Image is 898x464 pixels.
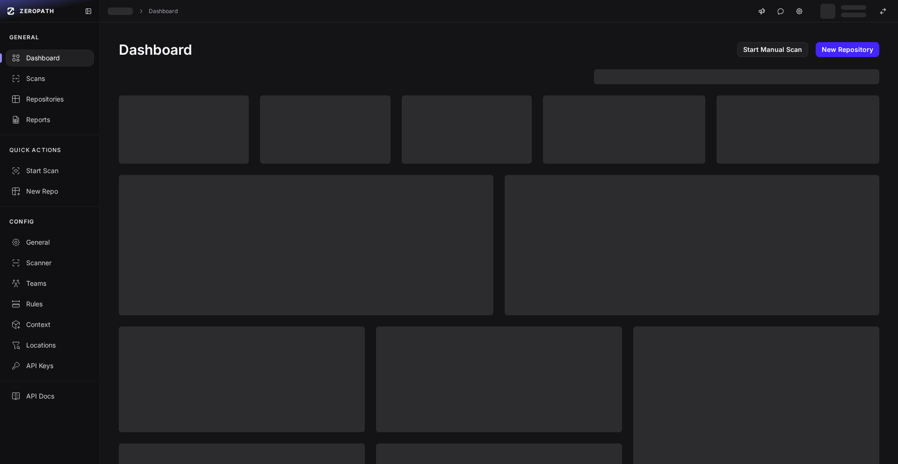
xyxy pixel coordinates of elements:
div: New Repo [11,187,88,196]
a: ZEROPATH [4,4,77,19]
svg: chevron right, [138,8,144,14]
h1: Dashboard [119,41,192,58]
div: General [11,238,88,247]
div: API Docs [11,391,88,401]
a: New Repository [816,42,879,57]
div: Reports [11,115,88,124]
p: CONFIG [9,218,34,225]
div: Dashboard [11,53,88,63]
a: Start Manual Scan [737,42,808,57]
div: Scans [11,74,88,83]
div: Start Scan [11,166,88,175]
a: Dashboard [149,7,178,15]
p: GENERAL [9,34,39,41]
div: Scanner [11,258,88,268]
div: Teams [11,279,88,288]
p: QUICK ACTIONS [9,146,62,154]
div: Rules [11,299,88,309]
div: Locations [11,341,88,350]
div: API Keys [11,361,88,370]
span: ZEROPATH [20,7,54,15]
div: Context [11,320,88,329]
div: Repositories [11,94,88,104]
nav: breadcrumb [108,7,178,15]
